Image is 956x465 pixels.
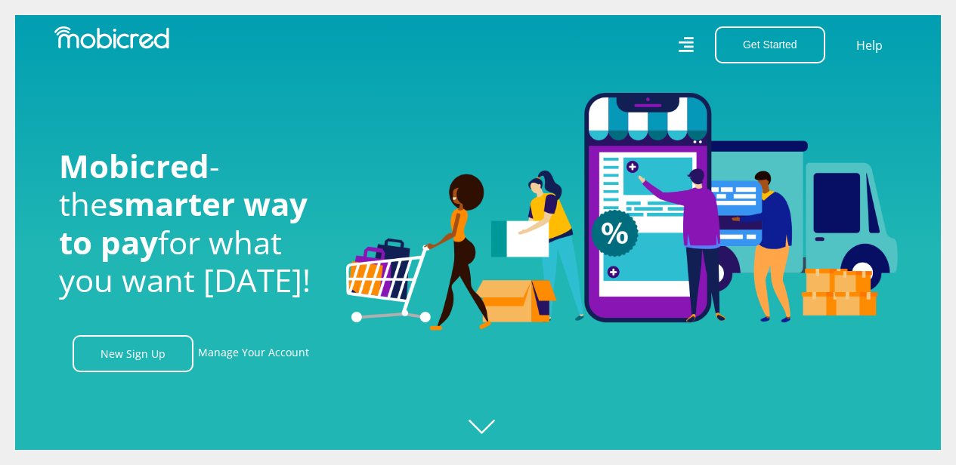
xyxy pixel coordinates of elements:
[855,35,883,55] a: Help
[59,144,209,187] span: Mobicred
[198,335,309,372] a: Manage Your Account
[59,147,323,300] h1: - the for what you want [DATE]!
[346,93,898,331] img: Welcome to Mobicred
[73,335,193,372] a: New Sign Up
[715,26,825,63] button: Get Started
[54,26,169,49] img: Mobicred
[59,182,308,263] span: smarter way to pay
